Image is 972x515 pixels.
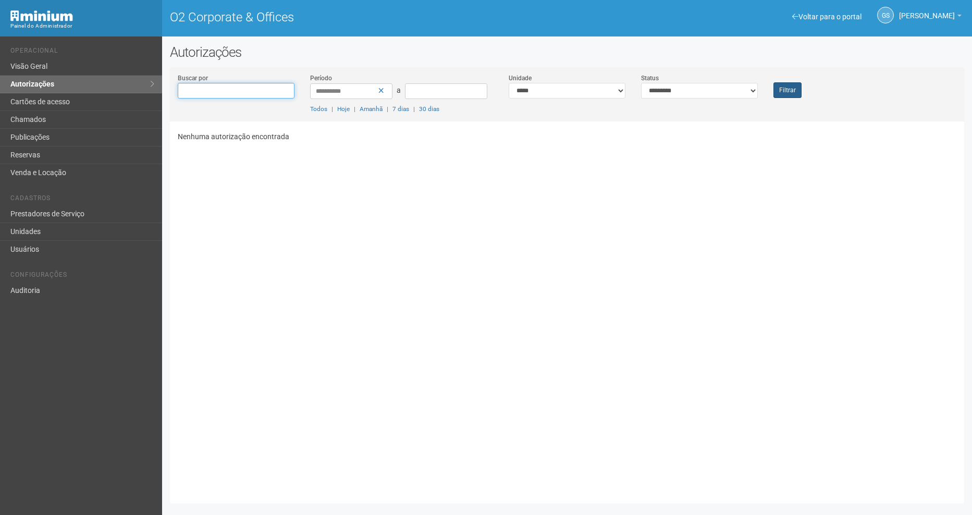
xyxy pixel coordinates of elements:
[397,86,401,94] span: a
[419,105,439,113] a: 30 dias
[10,21,154,31] div: Painel do Administrador
[10,47,154,58] li: Operacional
[360,105,383,113] a: Amanhã
[170,10,559,24] h1: O2 Corporate & Offices
[331,105,333,113] span: |
[10,194,154,205] li: Cadastros
[387,105,388,113] span: |
[413,105,415,113] span: |
[170,44,964,60] h2: Autorizações
[899,13,962,21] a: [PERSON_NAME]
[773,82,802,98] button: Filtrar
[899,2,955,20] span: Gabriela Souza
[392,105,409,113] a: 7 dias
[641,73,659,83] label: Status
[877,7,894,23] a: GS
[337,105,350,113] a: Hoje
[792,13,862,21] a: Voltar para o portal
[310,73,332,83] label: Período
[10,10,73,21] img: Minium
[509,73,532,83] label: Unidade
[354,105,355,113] span: |
[310,105,327,113] a: Todos
[10,271,154,282] li: Configurações
[178,132,956,141] p: Nenhuma autorização encontrada
[178,73,208,83] label: Buscar por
